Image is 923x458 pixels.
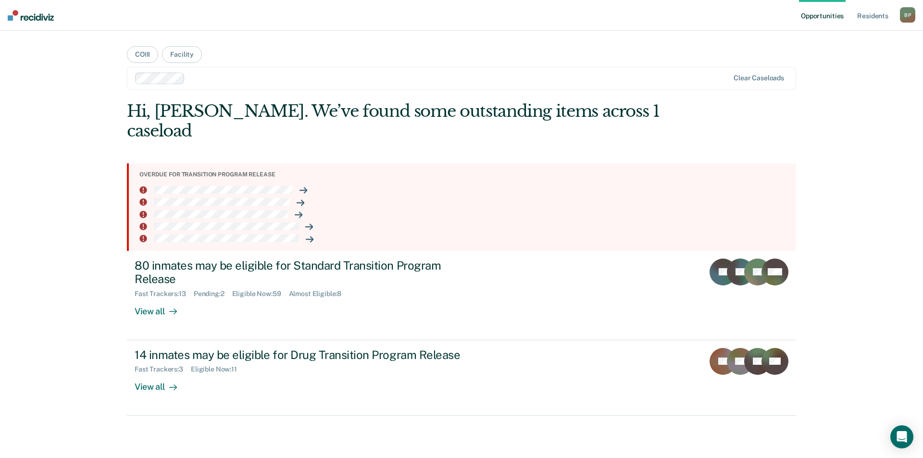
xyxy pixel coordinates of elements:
[135,373,188,392] div: View all
[289,290,349,298] div: Almost Eligible : 8
[194,290,232,298] div: Pending : 2
[900,7,915,23] div: B P
[890,425,913,448] div: Open Intercom Messenger
[127,101,662,141] div: Hi, [PERSON_NAME]. We’ve found some outstanding items across 1 caseload
[135,365,191,373] div: Fast Trackers : 3
[191,365,245,373] div: Eligible Now : 11
[127,46,158,63] button: COIII
[162,46,202,63] button: Facility
[139,171,788,178] div: Overdue for transition program release
[900,7,915,23] button: BP
[127,340,796,416] a: 14 inmates may be eligible for Drug Transition Program ReleaseFast Trackers:3Eligible Now:11View all
[127,251,796,340] a: 80 inmates may be eligible for Standard Transition Program ReleaseFast Trackers:13Pending:2Eligib...
[8,10,54,21] img: Recidiviz
[135,259,472,286] div: 80 inmates may be eligible for Standard Transition Program Release
[232,290,289,298] div: Eligible Now : 59
[135,290,194,298] div: Fast Trackers : 13
[135,348,472,362] div: 14 inmates may be eligible for Drug Transition Program Release
[135,298,188,317] div: View all
[734,74,784,82] div: Clear caseloads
